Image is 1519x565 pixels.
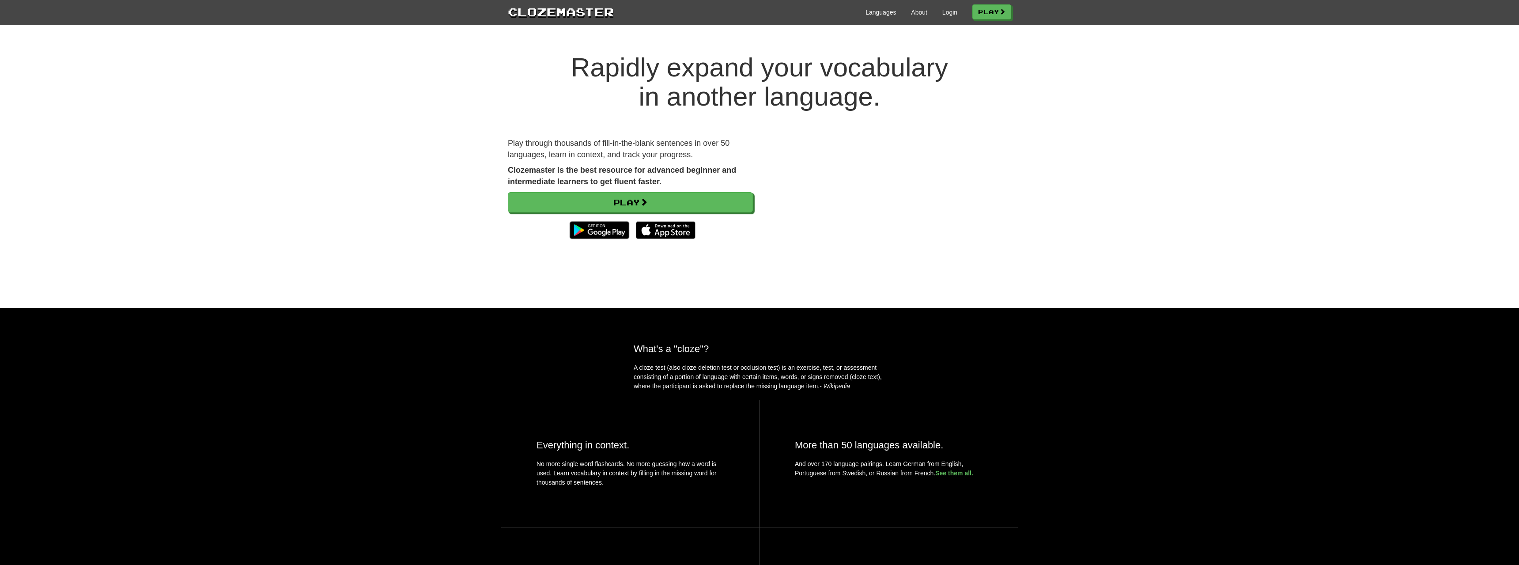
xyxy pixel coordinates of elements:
[508,4,614,20] a: Clozemaster
[935,470,973,477] a: See them all.
[634,343,885,354] h2: What's a "cloze"?
[565,217,634,243] img: Get it on Google Play
[537,459,724,492] p: No more single word flashcards. No more guessing how a word is used. Learn vocabulary in context ...
[911,8,927,17] a: About
[508,192,753,212] a: Play
[634,363,885,391] p: A cloze test (also cloze deletion test or occlusion test) is an exercise, test, or assessment con...
[972,4,1011,19] a: Play
[942,8,957,17] a: Login
[795,440,982,451] h2: More than 50 languages available.
[865,8,896,17] a: Languages
[820,383,850,390] em: - Wikipedia
[537,440,724,451] h2: Everything in context.
[636,221,695,239] img: Download_on_the_App_Store_Badge_US-UK_135x40-25178aeef6eb6b83b96f5f2d004eda3bffbb37122de64afbaef7...
[508,166,736,186] strong: Clozemaster is the best resource for advanced beginner and intermediate learners to get fluent fa...
[508,138,753,160] p: Play through thousands of fill-in-the-blank sentences in over 50 languages, learn in context, and...
[795,459,982,478] p: And over 170 language pairings. Learn German from English, Portuguese from Swedish, or Russian fr...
